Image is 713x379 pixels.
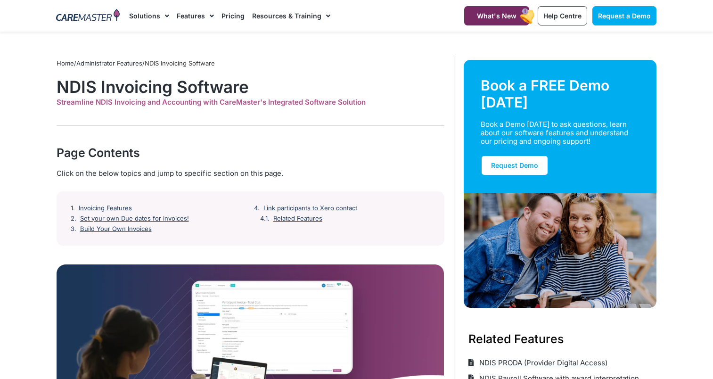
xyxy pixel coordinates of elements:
[481,77,640,111] div: Book a FREE Demo [DATE]
[80,225,152,233] a: Build Your Own Invoices
[477,355,607,371] span: NDIS PRODA (Provider Digital Access)
[76,59,142,67] a: Administrator Features
[57,59,215,67] span: / /
[80,215,189,222] a: Set your own Due dates for invoices!
[273,215,322,222] a: Related Features
[592,6,656,25] a: Request a Demo
[57,144,444,161] div: Page Contents
[263,205,357,212] a: Link participants to Xero contact
[598,12,651,20] span: Request a Demo
[57,168,444,179] div: Click on the below topics and jump to specific section on this page.
[543,12,582,20] span: Help Centre
[57,59,74,67] a: Home
[468,355,608,371] a: NDIS PRODA (Provider Digital Access)
[491,161,538,169] span: Request Demo
[468,330,652,347] h3: Related Features
[464,193,657,308] img: Support Worker and NDIS Participant out for a coffee.
[481,155,549,176] a: Request Demo
[56,9,120,23] img: CareMaster Logo
[57,98,444,107] div: Streamline NDIS Invoicing and Accounting with CareMaster's Integrated Software Solution
[477,12,516,20] span: What's New
[481,120,629,146] div: Book a Demo [DATE] to ask questions, learn about our software features and understand our pricing...
[464,6,529,25] a: What's New
[79,205,132,212] a: Invoicing Features
[145,59,215,67] span: NDIS Invoicing Software
[57,77,444,97] h1: NDIS Invoicing Software
[538,6,587,25] a: Help Centre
